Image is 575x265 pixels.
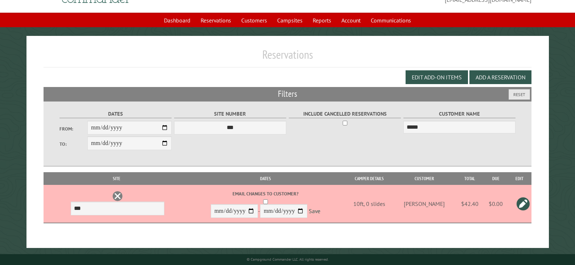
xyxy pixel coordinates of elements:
td: $42.40 [455,185,484,223]
th: Customer [394,172,455,185]
button: Add a Reservation [469,70,531,84]
th: Due [484,172,508,185]
th: Camper Details [345,172,394,185]
th: Site [47,172,186,185]
a: Save [309,208,320,215]
th: Edit [508,172,531,185]
label: To: [59,141,87,148]
label: Email changes to customer? [187,190,344,197]
th: Dates [186,172,345,185]
label: Site Number [174,110,287,118]
a: Campsites [273,13,307,27]
label: Customer Name [403,110,516,118]
button: Edit Add-on Items [406,70,468,84]
a: Dashboard [160,13,195,27]
a: Communications [366,13,415,27]
td: [PERSON_NAME] [394,185,455,223]
label: From: [59,125,87,132]
td: $0.00 [484,185,508,223]
a: Delete this reservation [112,191,123,202]
label: Dates [59,110,172,118]
a: Account [337,13,365,27]
h1: Reservations [44,47,531,67]
label: Include Cancelled Reservations [289,110,401,118]
a: Reservations [196,13,235,27]
div: - [187,190,344,220]
button: Reset [509,89,530,100]
h2: Filters [44,87,531,101]
a: Reports [308,13,336,27]
a: Customers [237,13,271,27]
small: © Campground Commander LLC. All rights reserved. [247,257,329,262]
th: Total [455,172,484,185]
td: 10ft, 0 slides [345,185,394,223]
